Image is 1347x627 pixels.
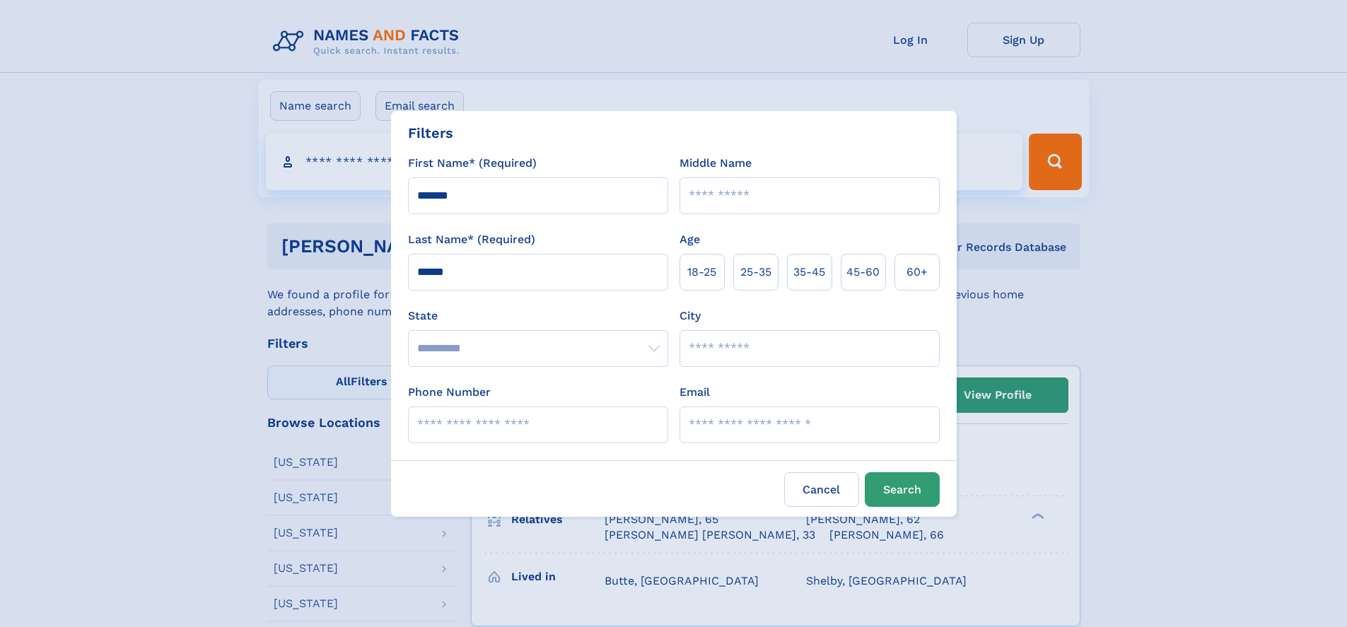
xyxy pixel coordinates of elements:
[408,384,491,401] label: Phone Number
[680,307,701,324] label: City
[865,472,940,507] button: Search
[680,384,710,401] label: Email
[793,264,825,281] span: 35‑45
[784,472,859,507] label: Cancel
[408,231,535,248] label: Last Name* (Required)
[740,264,771,281] span: 25‑35
[680,231,700,248] label: Age
[846,264,880,281] span: 45‑60
[687,264,716,281] span: 18‑25
[408,122,453,143] div: Filters
[408,307,668,324] label: State
[680,155,752,172] label: Middle Name
[408,155,537,172] label: First Name* (Required)
[906,264,928,281] span: 60+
